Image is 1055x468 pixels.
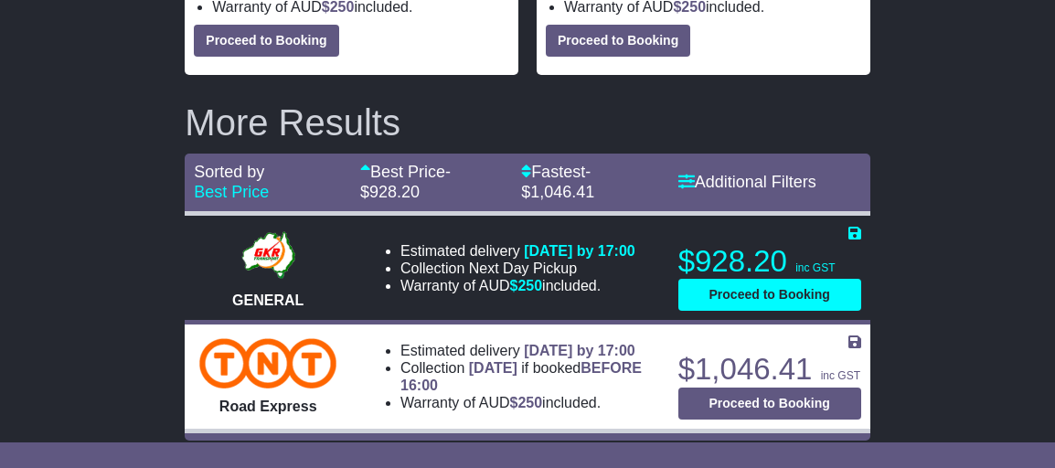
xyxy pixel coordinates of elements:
span: 16:00 [400,378,438,393]
button: Proceed to Booking [546,25,690,57]
span: $ [509,395,542,410]
a: Best Price [194,183,269,201]
p: $1,046.41 [678,351,861,388]
span: - $ [521,163,594,201]
li: Estimated delivery [400,342,656,359]
span: 1,046.41 [530,183,594,201]
span: 928.20 [369,183,420,201]
span: GENERAL [232,292,304,308]
span: Road Express [219,399,317,414]
span: 250 [517,395,542,410]
span: inc GST [821,369,860,382]
span: [DATE] by 17:00 [524,343,635,358]
a: Additional Filters [678,173,816,191]
li: Estimated delivery [400,242,635,260]
span: $ [509,278,542,293]
a: Fastest- $1,046.41 [521,163,594,201]
a: Best Price- $928.20 [360,163,451,201]
span: Sorted by [194,163,264,181]
li: Collection [400,260,635,277]
span: [DATE] by 17:00 [524,243,635,259]
span: Next Day Pickup [469,261,577,276]
h2: More Results [185,102,869,143]
li: Warranty of AUD included. [400,394,656,411]
p: $928.20 [678,243,861,280]
span: BEFORE [581,360,642,376]
img: GKR: GENERAL [237,228,300,282]
img: TNT Domestic: Road Express [199,338,336,388]
li: Warranty of AUD included. [400,277,635,294]
button: Proceed to Booking [678,388,861,420]
span: inc GST [795,261,835,274]
button: Proceed to Booking [678,279,861,311]
span: if booked [400,360,642,393]
span: - $ [360,163,451,201]
li: Collection [400,359,656,394]
button: Proceed to Booking [194,25,338,57]
span: [DATE] [469,360,517,376]
span: 250 [517,278,542,293]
